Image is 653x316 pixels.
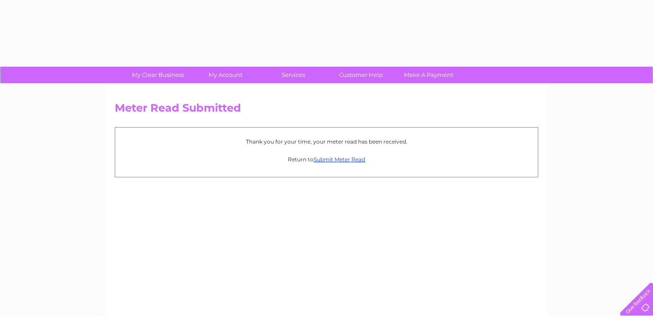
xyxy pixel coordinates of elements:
[121,67,195,83] a: My Clear Business
[120,137,533,146] p: Thank you for your time, your meter read has been received.
[392,67,465,83] a: Make A Payment
[324,67,398,83] a: Customer Help
[189,67,262,83] a: My Account
[115,102,538,119] h2: Meter Read Submitted
[120,155,533,164] p: Return to
[257,67,330,83] a: Services
[314,156,365,163] a: Submit Meter Read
